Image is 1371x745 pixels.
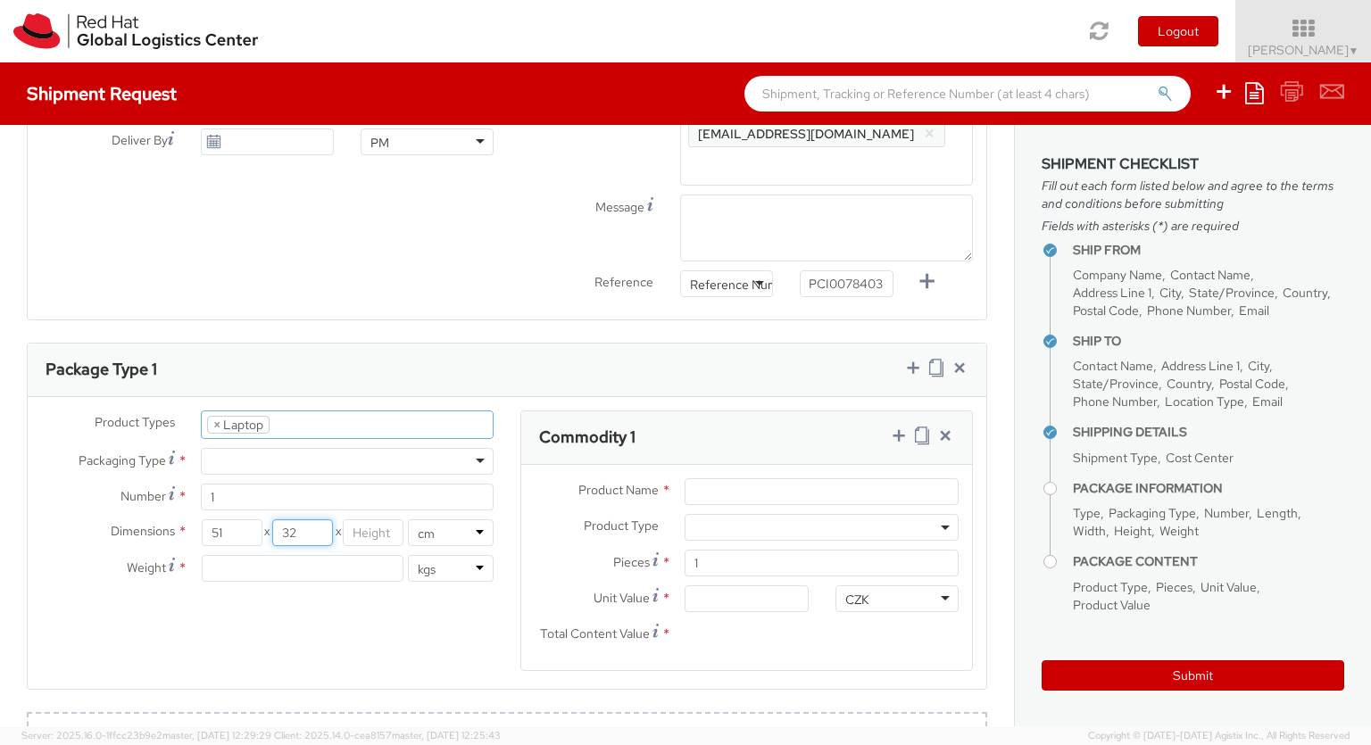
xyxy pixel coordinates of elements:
span: Phone Number [1147,302,1231,319]
span: Country [1167,376,1211,392]
span: [EMAIL_ADDRESS][DOMAIN_NAME] [698,126,914,142]
h4: Shipping Details [1073,426,1344,439]
span: Packaging Type [1109,505,1196,521]
span: Packaging Type [79,452,166,468]
h4: Shipment Request [27,84,177,103]
span: Product Type [584,517,659,534]
li: Laptop [207,416,270,434]
span: master, [DATE] 12:29:29 [162,729,271,741]
span: Company Name [1073,267,1162,283]
span: Postal Code [1219,376,1285,392]
span: City [1159,285,1181,301]
span: Location Type [1165,393,1244,410]
span: master, [DATE] 12:25:43 [392,729,501,741]
span: Weight [127,559,166,575]
h4: Package Information [1073,482,1344,495]
span: State/Province [1189,285,1275,301]
span: State/Province [1073,376,1159,392]
span: Phone Number [1073,393,1157,410]
span: Contact Name [1170,267,1251,283]
span: Type [1073,505,1101,521]
span: Length [1257,505,1298,521]
span: Postal Code [1073,302,1139,319]
button: × [924,123,935,145]
span: Height [1114,523,1151,539]
span: ▼ [1349,44,1359,58]
input: Height [343,519,403,546]
span: Total Content Value [540,625,650,642]
div: CZK [845,591,869,608]
span: Cost Center [1166,450,1234,466]
span: Product Types [95,414,175,430]
h3: Commodity 1 [539,428,636,446]
span: Client: 2025.14.0-cea8157 [274,729,501,741]
span: Dimensions [111,523,175,539]
span: Pieces [1156,579,1192,595]
img: rh-logistics-00dfa346123c4ec078e1.svg [13,13,258,49]
span: Copyright © [DATE]-[DATE] Agistix Inc., All Rights Reserved [1088,729,1350,743]
h4: Package Content [1073,555,1344,568]
h4: Ship To [1073,335,1344,348]
input: Shipment, Tracking or Reference Number (at least 4 chars) [744,76,1191,112]
span: X [333,519,343,546]
span: Shipment Type [1073,450,1158,466]
span: Product Name [578,482,659,498]
button: Submit [1042,660,1344,691]
span: City [1248,358,1269,374]
h3: Shipment Checklist [1042,156,1344,172]
h3: Package Type 1 [46,360,157,378]
span: Number [120,488,166,504]
span: Email [1252,393,1283,410]
span: Width [1073,523,1106,539]
span: Deliver By [112,131,168,150]
span: Address Line 1 [1161,358,1240,374]
span: Message [595,199,644,215]
span: X [262,519,272,546]
span: Unit Value [1201,579,1257,595]
div: Reference Number [690,276,797,294]
span: Product Value [1073,597,1151,613]
span: Country [1283,285,1327,301]
span: Fill out each form listed below and agree to the terms and conditions before submitting [1042,177,1344,212]
span: Server: 2025.16.0-1ffcc23b9e2 [21,729,271,741]
span: Reference [594,274,653,290]
span: Email [1239,302,1269,319]
span: Contact Name [1073,358,1153,374]
span: Product Type [1073,579,1148,595]
span: [PERSON_NAME] [1248,42,1359,58]
span: Number [1204,505,1249,521]
h4: Ship From [1073,244,1344,257]
input: Length [202,519,262,546]
span: Pieces [613,554,650,570]
span: Weight [1159,523,1199,539]
input: Width [272,519,333,546]
button: Logout [1138,16,1218,46]
div: PM [370,134,389,152]
span: Unit Value [594,590,650,606]
span: Address Line 1 [1073,285,1151,301]
span: × [213,417,220,433]
span: Fields with asterisks (*) are required [1042,217,1344,235]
